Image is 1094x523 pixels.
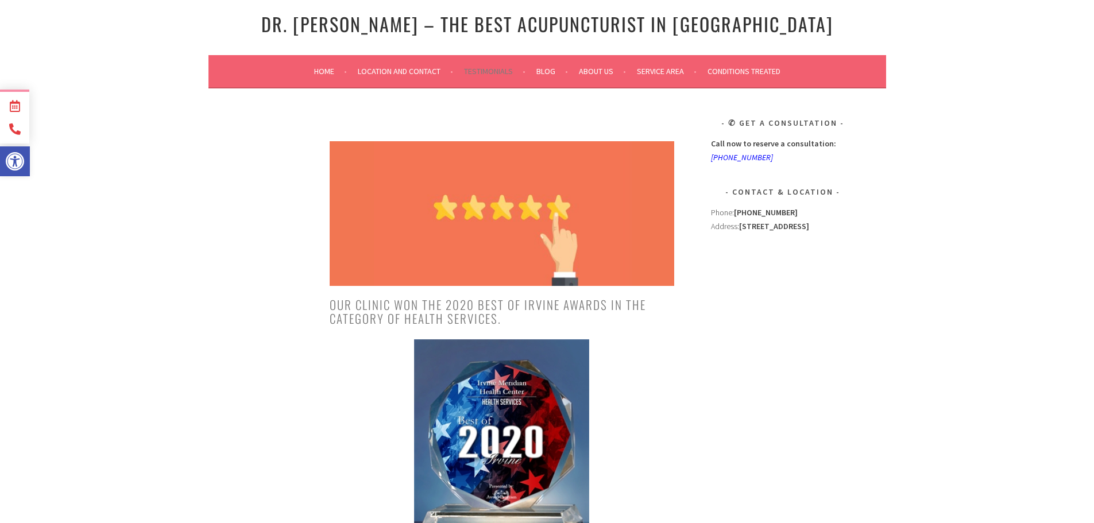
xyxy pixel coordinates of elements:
a: Location and Contact [358,64,453,78]
a: Dr. [PERSON_NAME] – The Best Acupuncturist In [GEOGRAPHIC_DATA] [261,10,833,37]
a: Testimonials [464,64,525,78]
a: [PHONE_NUMBER] [711,152,773,162]
h2: Our clinic won the 2020 Best of Irvine Awards in the category of Health Services. [330,298,674,326]
a: Home [314,64,347,78]
strong: [PHONE_NUMBER] [734,207,798,218]
strong: Call now to reserve a consultation: [711,138,836,149]
a: Conditions Treated [708,64,780,78]
a: About Us [579,64,626,78]
h3: Contact & Location [711,185,855,199]
h3: ✆ Get A Consultation [711,116,855,130]
a: Blog [536,64,568,78]
div: Address: [711,206,855,377]
a: Service Area [637,64,697,78]
strong: [STREET_ADDRESS] [739,221,809,231]
div: Phone: [711,206,855,219]
img: product-reviews [330,141,674,286]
